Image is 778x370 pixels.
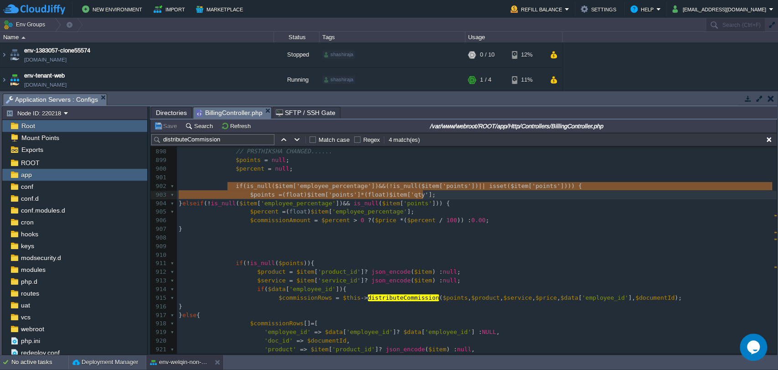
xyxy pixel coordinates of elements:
[257,200,261,207] span: [
[275,165,289,172] span: null
[156,107,187,118] span: Directories
[150,358,207,367] button: env-welqin-non-prod
[289,286,336,292] span: 'employee_id'
[378,200,382,207] span: (
[439,217,443,224] span: /
[507,182,510,189] span: (
[286,208,289,215] span: (
[361,268,364,275] span: ]
[150,337,169,345] div: 920
[19,171,33,179] a: app
[150,319,169,328] div: 918
[432,200,450,207] span: ])) {
[19,277,39,286] span: php.d
[322,51,355,59] div: shashiraja
[314,320,318,327] span: [
[250,208,279,215] span: $percent
[329,191,357,198] span: 'points'
[389,191,407,198] span: $item
[425,328,471,335] span: 'employee_id'
[264,328,311,335] span: 'employee_id'
[150,173,169,182] div: 901
[443,277,457,284] span: null
[443,294,468,301] span: $points
[19,349,61,357] span: redeploy.conf
[19,313,32,321] a: vcs
[314,328,321,335] span: =>
[289,165,293,172] span: ;
[150,216,169,225] div: 906
[282,191,286,198] span: (
[19,218,35,226] a: cron
[443,182,471,189] span: 'points'
[268,165,272,172] span: =
[443,268,457,275] span: null
[363,136,380,143] label: Regex
[403,328,421,335] span: $data
[150,276,169,285] div: 913
[675,294,682,301] span: );
[393,182,418,189] span: is_null
[275,260,278,266] span: (
[196,107,263,119] span: BillingController.php
[296,277,314,284] span: $item
[179,225,182,232] span: }
[0,68,8,92] img: AMDAwAAAACH5BAEAAAAALAAAAAABAAEAAAICRAEAOw==
[414,268,432,275] span: $item
[193,107,272,118] li: /var/www/webroot/ROOT/app/Http/Controllers/BillingController.php
[318,268,361,275] span: 'product_id'
[276,107,335,118] span: SFTP / SSH Gate
[343,294,361,301] span: $this
[20,122,36,130] a: Root
[417,182,421,189] span: (
[364,277,368,284] span: ?
[361,217,364,224] span: 0
[672,4,769,15] button: [EMAIL_ADDRESS][DOMAIN_NAME]
[561,182,582,189] span: ]))) {
[19,230,40,238] a: hooks
[307,191,325,198] span: $item
[307,208,311,215] span: )
[236,200,239,207] span: (
[428,346,446,353] span: $item
[325,191,329,198] span: [
[19,325,46,333] span: webroot
[150,191,169,199] div: 903
[368,294,439,301] span: distributeCommission
[364,268,368,275] span: ?
[179,312,182,318] span: }
[432,268,443,275] span: ) :
[19,337,41,345] span: php.ini
[635,294,675,301] span: $documentId
[332,346,375,353] span: 'product_id'
[1,32,273,42] div: Name
[150,259,169,268] div: 911
[400,200,403,207] span: [
[322,76,355,84] div: shashiraja
[318,277,361,284] span: 'service_id'
[250,320,304,327] span: $commissionRows
[289,268,293,275] span: =
[19,266,47,274] a: modules
[536,294,557,301] span: $price
[378,346,382,353] span: ?
[221,122,253,130] button: Refresh
[386,191,389,198] span: )
[278,260,304,266] span: $points
[24,71,65,80] a: env-tenant-web
[296,268,314,275] span: $item
[407,208,414,215] span: ];
[471,328,482,335] span: ] :
[371,277,411,284] span: json_encode
[346,337,350,344] span: ,
[24,46,90,55] span: env-1383057-clone55574
[19,194,40,203] a: conf.d
[311,208,329,215] span: $item
[354,200,379,207] span: is_null
[19,254,62,262] a: modsecurity.d
[24,55,67,64] a: [DOMAIN_NAME]
[19,289,41,297] span: routes
[150,165,169,173] div: 900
